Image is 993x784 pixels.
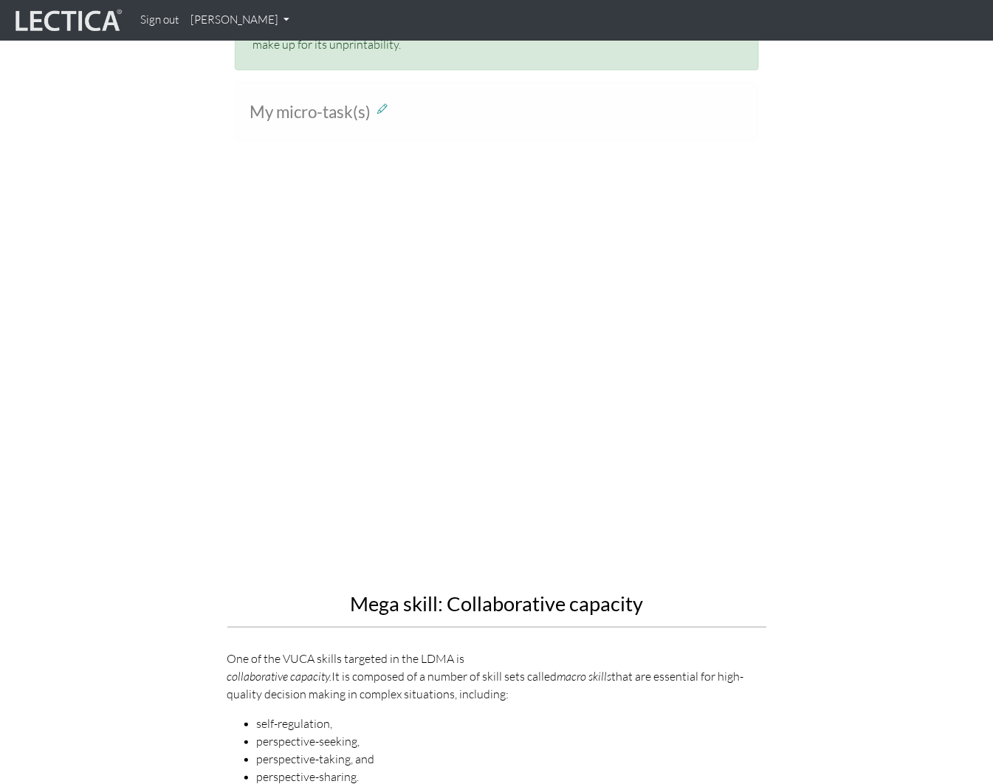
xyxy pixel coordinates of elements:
a: [PERSON_NAME] [185,6,295,35]
div: It is composed of a number of skill sets called that are essential for high-quality decision maki... [227,667,766,703]
h2: Mega skill: Collaborative capacity [227,593,766,615]
img: lecticalive [12,7,123,35]
em: macro skills [557,669,612,684]
li: perspective-seeking, [257,732,766,750]
p: One of the VUCA skills targeted in the LDMA is [227,650,766,703]
span: My micro-task(s) [250,102,371,122]
li: perspective-taking, and [257,750,766,768]
a: Sign out [134,6,185,35]
em: collaborative capacity. [227,669,332,684]
li: self-regulation, [257,715,766,732]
